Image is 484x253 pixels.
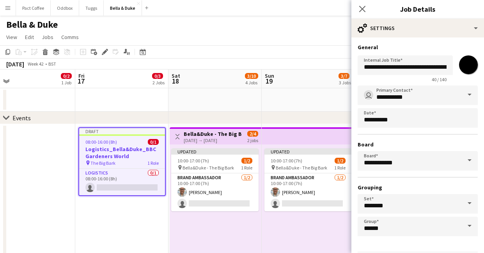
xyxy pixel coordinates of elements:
div: 2 Jobs [152,80,165,86]
h3: Job Details [351,4,484,14]
span: 08:00-16:00 (8h) [85,139,117,145]
span: 17 [77,77,85,86]
span: 19 [264,77,274,86]
div: [DATE] [6,60,24,68]
span: 1/2 [241,158,252,164]
span: Edit [25,34,34,41]
span: Jobs [42,34,53,41]
h3: Grouping [358,184,478,191]
span: Bella&Duke - The Big Bark [276,165,327,171]
span: 3/7 [339,73,349,79]
div: 3 Jobs [339,80,351,86]
span: Sat [172,72,180,79]
div: 4 Jobs [245,80,258,86]
span: 10:00-17:00 (7h) [177,158,209,164]
div: Updated [171,148,259,155]
button: Tuggs [79,0,104,16]
h1: Bella & Duke [6,19,58,30]
a: Edit [22,32,37,42]
app-card-role: Brand Ambassador1/210:00-17:00 (7h)[PERSON_NAME] [264,173,352,211]
span: 18 [170,77,180,86]
button: Oddbox [51,0,79,16]
span: 1 Role [334,165,346,171]
span: Sun [265,72,274,79]
span: 40 / 140 [425,77,453,82]
button: Pact Coffee [16,0,51,16]
app-job-card: Draft08:00-16:00 (8h)0/1Logistics_Bella&Duke_BBC Gardeners World The Big Bark1 RoleLogistics0/108... [78,127,166,196]
div: [DATE] → [DATE] [184,137,242,143]
span: 1/2 [335,158,346,164]
span: View [6,34,17,41]
app-job-card: Updated10:00-17:00 (7h)1/2 Bella&Duke - The Big Bark1 RoleBrand Ambassador1/210:00-17:00 (7h)[PER... [171,148,259,211]
h3: Board [358,141,478,148]
app-card-role: Logistics0/108:00-16:00 (8h) [79,169,165,195]
span: 0/1 [148,139,159,145]
a: View [3,32,20,42]
span: The Big Bark [90,160,115,166]
h3: Logistics_Bella&Duke_BBC Gardeners World [79,146,165,160]
div: Settings [351,19,484,37]
button: Bella & Duke [104,0,142,16]
span: 2/4 [247,131,258,137]
div: BST [48,61,56,67]
a: Jobs [39,32,57,42]
div: Updated [264,148,352,155]
span: Comms [61,34,79,41]
a: Comms [58,32,82,42]
span: 10:00-17:00 (7h) [271,158,302,164]
div: 2 jobs [247,137,258,143]
span: 3/10 [245,73,258,79]
span: Bella&Duke - The Big Bark [183,165,234,171]
span: 0/3 [152,73,163,79]
h3: General [358,44,478,51]
div: Draft [79,128,165,134]
app-card-role: Brand Ambassador1/210:00-17:00 (7h)[PERSON_NAME] [171,173,259,211]
span: 1 Role [241,165,252,171]
div: 1 Job [61,80,71,86]
span: Fri [78,72,85,79]
div: Events [12,114,31,122]
app-job-card: Updated10:00-17:00 (7h)1/2 Bella&Duke - The Big Bark1 RoleBrand Ambassador1/210:00-17:00 (7h)[PER... [264,148,352,211]
span: 1 Role [147,160,159,166]
span: Week 42 [26,61,45,67]
h3: Bella&Duke - The Big Bark [184,130,242,137]
span: 0/2 [61,73,72,79]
